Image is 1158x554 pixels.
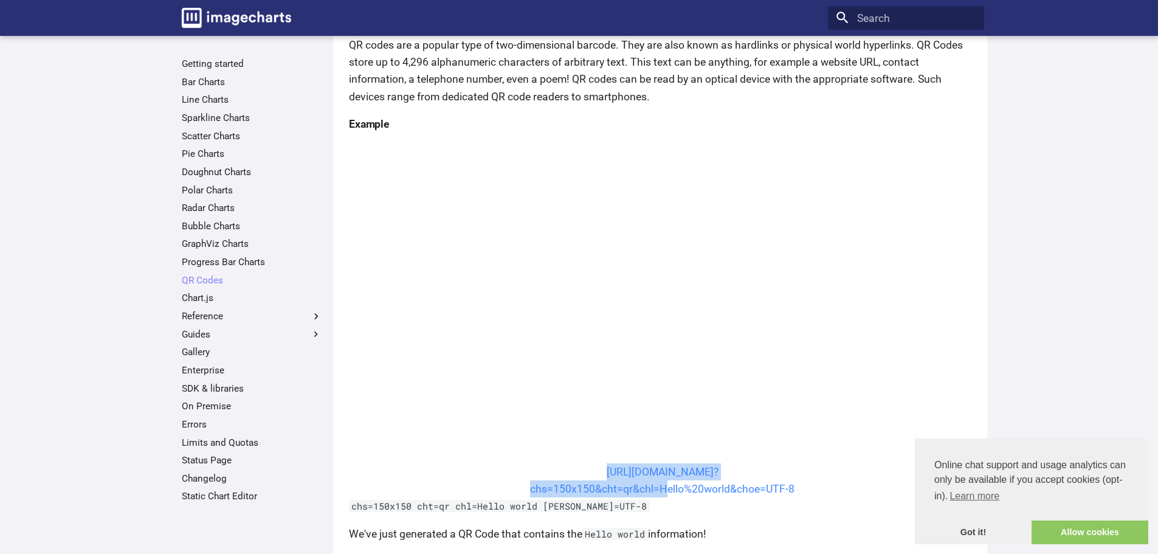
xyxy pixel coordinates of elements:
a: [URL][DOMAIN_NAME]?chs=150x150&cht=qr&chl=Hello%20world&choe=UTF-8 [530,466,794,495]
a: Progress Bar Charts [182,256,322,268]
p: QR codes are a popular type of two-dimensional barcode. They are also known as hardlinks or physi... [349,36,976,105]
a: Status Page [182,454,322,466]
a: Pie Charts [182,148,322,160]
a: GraphViz Charts [182,238,322,250]
input: Search [828,6,984,30]
a: dismiss cookie message [915,521,1032,545]
label: Guides [182,328,322,341]
a: Changelog [182,473,322,485]
a: Bar Charts [182,76,322,88]
h4: Example [349,116,976,133]
a: Chart.js [182,292,322,304]
a: Scatter Charts [182,130,322,142]
a: SDK & libraries [182,383,322,395]
a: Sparkline Charts [182,112,322,124]
a: Enterprise [182,364,322,376]
a: Limits and Quotas [182,437,322,449]
a: Line Charts [182,94,322,106]
img: logo [182,8,291,28]
code: chs=150x150 cht=qr chl=Hello world [PERSON_NAME]=UTF-8 [349,500,650,512]
a: Getting started [182,58,322,70]
a: On Premise [182,400,322,412]
span: Online chat support and usage analytics can only be available if you accept cookies (opt-in). [934,458,1129,505]
a: Bubble Charts [182,220,322,232]
a: allow cookies [1032,521,1148,545]
p: We've just generated a QR Code that contains the information! [349,525,976,542]
a: Image-Charts documentation [176,2,297,33]
div: cookieconsent [915,438,1148,544]
a: Doughnut Charts [182,166,322,178]
a: Errors [182,418,322,431]
a: Static Chart Editor [182,490,322,502]
code: Hello world [582,528,648,540]
a: learn more about cookies [948,487,1001,505]
a: QR Codes [182,274,322,286]
label: Reference [182,310,322,322]
a: Polar Charts [182,184,322,196]
a: Radar Charts [182,202,322,214]
a: Gallery [182,346,322,358]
